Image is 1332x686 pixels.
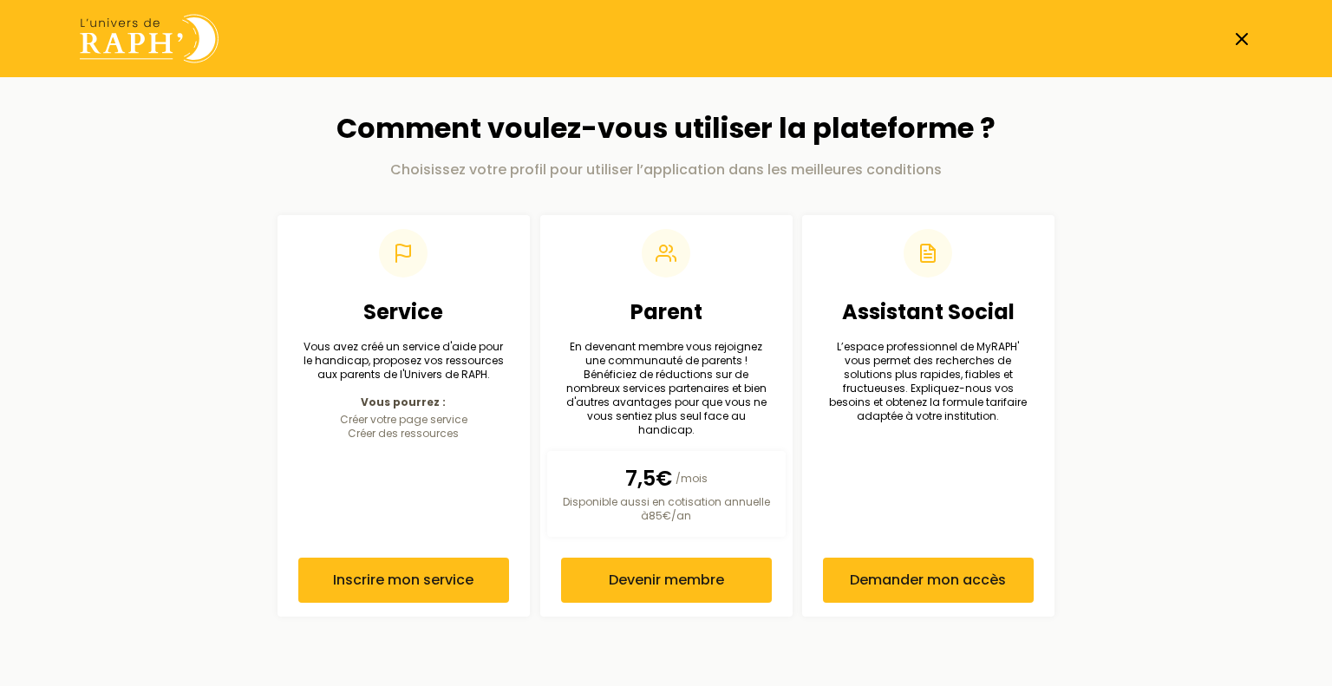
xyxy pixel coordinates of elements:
span: Demander mon accès [851,570,1007,591]
button: Inscrire mon service [298,558,509,603]
button: Devenir membre [561,558,772,603]
h2: Assistant Social [823,298,1034,326]
p: Vous pourrez : [298,395,509,408]
img: Univers de Raph logo [80,14,219,63]
p: L’espace professionnel de MyRAPH' vous permet des recherches de solutions plus rapides, fiables e... [823,340,1034,423]
span: Inscrire mon service [333,570,473,591]
h1: Comment voulez-vous utiliser la plateforme ? [277,112,1054,145]
li: Créer votre page service [298,412,509,426]
li: Créer des ressources [298,426,509,440]
p: /mois [561,464,772,492]
span: Devenir membre [608,570,723,591]
h2: Parent [561,298,772,326]
p: Choisissez votre profil pour utiliser l’application dans les meilleures conditions [277,160,1054,180]
a: ParentEn devenant membre vous rejoignez une communauté de parents ! Bénéficiez de réductions sur ... [540,215,793,617]
h2: Service [298,298,509,326]
span: 7,5€ [624,464,671,492]
button: Demander mon accès [823,558,1034,603]
p: Disponible aussi en cotisation annuelle à 85€ /an [561,495,772,523]
p: Vous avez créé un service d'aide pour le handicap, proposez vos ressources aux parents de l'Unive... [298,340,509,382]
p: En devenant membre vous rejoignez une communauté de parents ! Bénéficiez de réductions sur de nom... [561,340,772,437]
a: ServiceVous avez créé un service d'aide pour le handicap, proposez vos ressources aux parents de ... [277,215,530,617]
a: Assistant SocialL’espace professionnel de MyRAPH' vous permet des recherches de solutions plus ra... [802,215,1054,617]
a: Fermer la page [1231,29,1252,49]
